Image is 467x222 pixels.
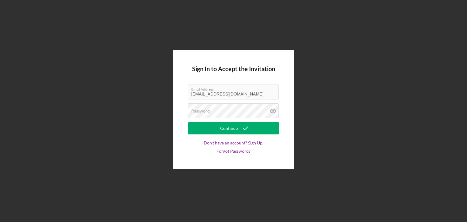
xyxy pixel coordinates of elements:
[188,122,279,134] button: Continue
[191,109,210,113] label: Password
[220,122,238,134] div: Continue
[216,149,251,154] a: Forgot Password?
[192,65,275,72] h4: Sign In to Accept the Invitation
[191,85,279,92] label: Email Address
[204,140,263,145] a: Don't have an account? Sign Up.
